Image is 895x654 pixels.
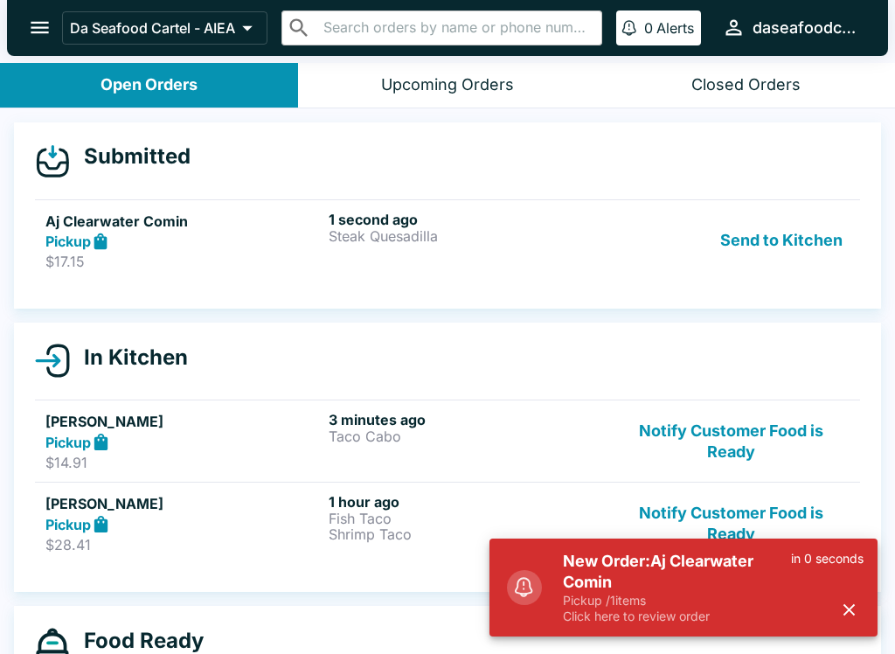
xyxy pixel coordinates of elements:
[35,199,860,282] a: Aj Clearwater CominPickup$17.151 second agoSteak QuesadillaSend to Kitchen
[329,228,605,244] p: Steak Quesadilla
[70,344,188,371] h4: In Kitchen
[45,454,322,471] p: $14.91
[644,19,653,37] p: 0
[381,75,514,95] div: Upcoming Orders
[35,482,860,564] a: [PERSON_NAME]Pickup$28.411 hour agoFish TacoShrimp TacoNotify Customer Food is Ready
[715,9,867,46] button: daseafoodcartel
[613,493,850,553] button: Notify Customer Food is Ready
[563,593,791,609] p: Pickup / 1 items
[691,75,801,95] div: Closed Orders
[329,493,605,511] h6: 1 hour ago
[329,411,605,428] h6: 3 minutes ago
[656,19,694,37] p: Alerts
[17,5,62,50] button: open drawer
[45,536,322,553] p: $28.41
[45,411,322,432] h5: [PERSON_NAME]
[45,211,322,232] h5: Aj Clearwater Comin
[791,551,864,567] p: in 0 seconds
[70,143,191,170] h4: Submitted
[318,16,594,40] input: Search orders by name or phone number
[329,526,605,542] p: Shrimp Taco
[45,434,91,451] strong: Pickup
[563,551,791,593] h5: New Order: Aj Clearwater Comin
[35,400,860,482] a: [PERSON_NAME]Pickup$14.913 minutes agoTaco CaboNotify Customer Food is Ready
[563,609,791,624] p: Click here to review order
[329,211,605,228] h6: 1 second ago
[753,17,860,38] div: daseafoodcartel
[62,11,267,45] button: Da Seafood Cartel - AIEA
[101,75,198,95] div: Open Orders
[329,511,605,526] p: Fish Taco
[70,19,235,37] p: Da Seafood Cartel - AIEA
[45,233,91,250] strong: Pickup
[613,411,850,471] button: Notify Customer Food is Ready
[713,211,850,271] button: Send to Kitchen
[45,493,322,514] h5: [PERSON_NAME]
[70,628,204,654] h4: Food Ready
[45,516,91,533] strong: Pickup
[45,253,322,270] p: $17.15
[329,428,605,444] p: Taco Cabo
